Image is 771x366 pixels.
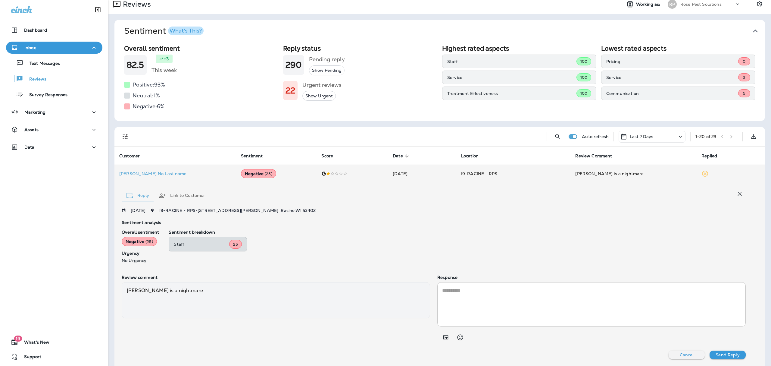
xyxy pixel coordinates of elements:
[575,171,692,177] div: Jodi is a nightmare
[24,45,36,50] p: Inbox
[695,134,716,139] div: 1 - 20 of 23
[119,131,131,143] button: Filters
[24,110,45,115] p: Marketing
[461,153,479,159] span: Location
[122,230,159,235] p: Overall sentiment
[265,171,272,176] span: ( 25 )
[606,75,738,80] p: Service
[122,185,154,207] button: Reply
[24,127,39,132] p: Assets
[119,171,231,176] p: [PERSON_NAME] No Last name
[393,153,403,159] span: Date
[606,91,738,96] p: Communication
[743,59,745,64] span: 0
[6,57,102,69] button: Text Messages
[680,2,722,7] p: Rose Pest Solutions
[630,134,654,139] p: Last 7 Days
[6,106,102,118] button: Marketing
[680,352,694,357] p: Cancel
[388,165,456,183] td: [DATE]
[6,336,102,348] button: 19What's New
[122,237,157,246] div: Negative
[131,208,145,213] p: [DATE]
[442,45,596,52] h2: Highest rated aspects
[286,60,302,70] h1: 290
[6,24,102,36] button: Dashboard
[14,336,22,342] span: 19
[6,42,102,54] button: Inbox
[283,45,437,52] h2: Reply status
[233,242,238,247] span: 25
[447,75,576,80] p: Service
[6,88,102,101] button: Survey Responses
[154,185,210,207] button: Link to Customer
[164,56,169,62] p: +3
[302,80,342,90] h5: Urgent reviews
[122,258,159,263] p: No Urgency
[122,282,430,318] div: [PERSON_NAME] is a nightmare
[743,91,745,96] span: 5
[582,134,609,139] p: Auto refresh
[575,153,612,159] span: Review Comment
[119,153,140,159] span: Customer
[461,171,497,176] span: I9-RACINE - RPS
[241,153,263,159] span: Sentiment
[18,340,49,347] span: What's New
[133,80,165,90] h5: Positive: 93 %
[580,75,587,80] span: 100
[124,26,204,36] h1: Sentiment
[6,72,102,85] button: Reviews
[716,352,739,357] p: Send Reply
[748,131,760,143] button: Export as CSV
[124,45,278,52] h2: Overall sentiment
[447,91,576,96] p: Treatment Effectiveness
[6,351,102,363] button: Support
[119,153,148,159] span: Customer
[151,65,177,75] h5: This week
[302,91,336,101] button: Show Urgent
[168,27,204,35] button: What's This?
[440,331,452,343] button: Add in a premade template
[437,275,746,280] p: Response
[159,208,316,213] span: I9-RACINE - RPS - [STREET_ADDRESS][PERSON_NAME] , Racine , WI 53402
[23,77,46,82] p: Reviews
[601,45,755,52] h2: Lowest rated aspects
[393,153,411,159] span: Date
[122,251,159,256] p: Urgency
[286,86,295,96] h1: 22
[454,331,466,343] button: Select an emoji
[89,4,106,16] button: Collapse Sidebar
[24,28,47,33] p: Dashboard
[18,354,41,361] span: Support
[580,91,587,96] span: 100
[321,153,333,159] span: Score
[122,275,430,280] p: Review comment
[321,153,341,159] span: Score
[743,75,745,80] span: 3
[636,2,662,7] span: Working as:
[575,153,620,159] span: Review Comment
[606,59,738,64] p: Pricing
[309,65,345,75] button: Show Pending
[710,351,746,359] button: Send Reply
[701,153,717,159] span: Replied
[241,153,270,159] span: Sentiment
[174,242,229,247] p: Staff
[126,60,144,70] h1: 82.5
[580,59,587,64] span: 100
[447,59,576,64] p: Staff
[169,230,746,235] p: Sentiment breakdown
[241,169,276,178] div: Negative
[461,153,486,159] span: Location
[114,42,765,121] div: SentimentWhat's This?
[701,153,725,159] span: Replied
[133,102,164,111] h5: Negative: 6 %
[6,124,102,136] button: Assets
[145,239,153,244] span: ( 25 )
[119,171,231,176] div: Click to view Customer Drawer
[23,61,60,67] p: Text Messages
[6,141,102,153] button: Data
[122,220,746,225] p: Sentiment analysis
[23,92,67,98] p: Survey Responses
[24,145,35,150] p: Data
